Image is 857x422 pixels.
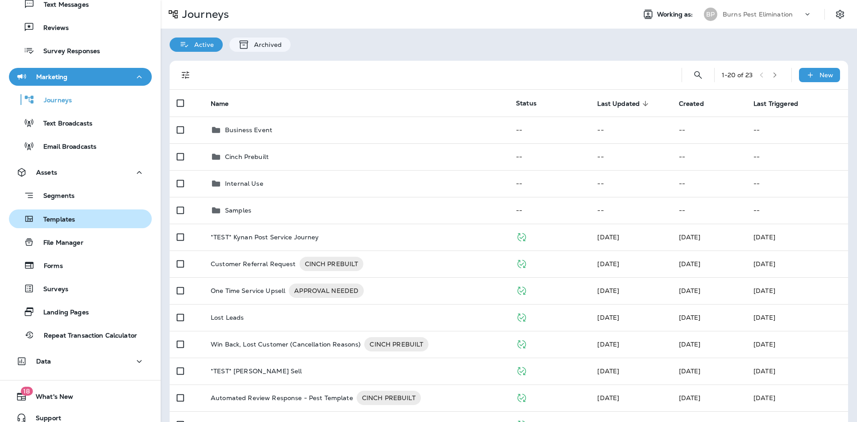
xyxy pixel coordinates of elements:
td: [DATE] [746,277,848,304]
span: Status [516,99,537,107]
button: Templates [9,209,152,228]
p: Journeys [179,8,229,21]
p: *TEST* [PERSON_NAME] Sell [211,368,302,375]
span: Last Triggered [753,100,798,108]
button: Search Journeys [689,66,707,84]
td: [DATE] [746,251,848,277]
span: Jason Munk [679,367,701,375]
p: Assets [36,169,57,176]
button: Forms [9,256,152,275]
p: Cinch Prebuilt [225,153,269,160]
button: Segments [9,186,152,205]
p: Landing Pages [34,309,89,317]
button: Marketing [9,68,152,86]
td: -- [509,197,590,224]
span: CINCH PREBUILT [357,393,421,402]
td: -- [590,170,671,197]
span: Frank Carreno [679,394,701,402]
td: [DATE] [746,384,848,411]
p: Archived [250,41,282,48]
p: Customer Referral Request [211,257,296,271]
p: Journeys [35,96,72,105]
span: Last Updated [597,100,651,108]
td: [DATE] [746,304,848,331]
p: Marketing [36,73,67,80]
span: CINCH PREBUILT [300,259,364,268]
span: Jason Munk [679,260,701,268]
span: CINCH PREBUILT [364,340,428,349]
span: Anthony Olivias [597,260,619,268]
p: Internal Use [225,180,263,187]
td: -- [672,197,746,224]
button: Landing Pages [9,302,152,321]
p: Forms [35,262,63,271]
p: Lost Leads [211,314,244,321]
div: CINCH PREBUILT [364,337,428,351]
p: Survey Responses [34,47,100,56]
span: APPROVAL NEEDED [289,286,364,295]
p: Text Messages [35,1,89,9]
span: Name [211,100,241,108]
p: Text Broadcasts [34,120,92,128]
td: -- [509,170,590,197]
p: File Manager [34,239,83,247]
td: [DATE] [746,331,848,358]
td: -- [672,117,746,143]
button: Journeys [9,90,152,109]
p: Automated Review Response - Pest Template [211,391,353,405]
p: Samples [225,207,251,214]
span: Last Triggered [753,100,810,108]
p: Burns Pest Elimination [723,11,793,18]
span: Created [679,100,716,108]
span: Working as: [657,11,695,18]
span: Published [516,313,527,321]
span: Name [211,100,229,108]
button: Email Broadcasts [9,137,152,155]
div: APPROVAL NEEDED [289,284,364,298]
td: -- [746,143,848,170]
span: Last Updated [597,100,640,108]
p: Email Broadcasts [34,143,96,151]
p: Active [190,41,214,48]
td: [DATE] [746,224,848,251]
p: Data [36,358,51,365]
td: -- [746,117,848,143]
td: -- [590,143,671,170]
span: What's New [27,393,73,404]
p: Business Event [225,126,272,134]
span: Published [516,259,527,267]
button: Survey Responses [9,41,152,60]
span: Anthony Olivias [597,367,619,375]
span: Published [516,393,527,401]
td: -- [672,170,746,197]
p: Templates [34,216,75,224]
button: Assets [9,163,152,181]
button: Surveys [9,279,152,298]
p: One Time Service Upsell [211,284,285,298]
span: Published [516,366,527,374]
p: Segments [34,192,75,201]
span: Jason Munk [679,287,701,295]
span: Jason Munk [597,313,619,322]
span: Published [516,232,527,240]
button: File Manager [9,233,152,251]
span: Published [516,339,527,347]
div: CINCH PREBUILT [300,257,364,271]
button: Filters [177,66,195,84]
span: Anthony Olivias [679,340,701,348]
td: [DATE] [746,358,848,384]
span: Created [679,100,704,108]
p: Reviews [34,24,69,33]
span: Published [516,286,527,294]
span: Anthony Olivias [597,233,619,241]
button: Text Broadcasts [9,113,152,132]
td: -- [509,117,590,143]
td: -- [746,197,848,224]
p: *TEST* Kynan Post Service Journey [211,234,319,241]
td: -- [590,117,671,143]
p: Repeat Transaction Calculator [35,332,137,340]
div: 1 - 20 of 23 [722,71,753,79]
span: Jason Munk [597,340,619,348]
span: Anthony Olivias [597,287,619,295]
span: Anthony Olivias [679,233,701,241]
